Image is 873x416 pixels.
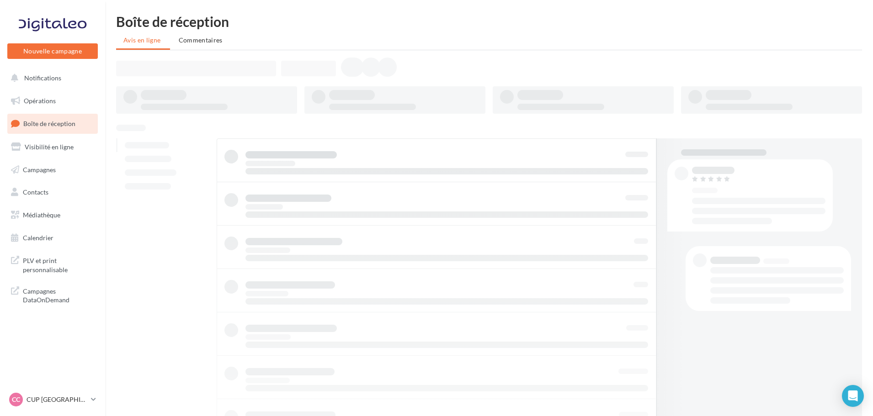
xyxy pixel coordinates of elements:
[7,391,98,408] a: CC CUP [GEOGRAPHIC_DATA]
[116,15,862,28] div: Boîte de réception
[7,43,98,59] button: Nouvelle campagne
[23,211,60,219] span: Médiathèque
[5,251,100,278] a: PLV et print personnalisable
[5,160,100,179] a: Campagnes
[5,281,100,308] a: Campagnes DataOnDemand
[24,74,61,82] span: Notifications
[23,254,94,274] span: PLV et print personnalisable
[27,395,87,404] p: CUP [GEOGRAPHIC_DATA]
[12,395,20,404] span: CC
[24,97,56,105] span: Opérations
[5,91,100,111] a: Opérations
[5,228,100,247] a: Calendrier
[25,143,74,151] span: Visibilité en ligne
[23,234,53,242] span: Calendrier
[842,385,864,407] div: Open Intercom Messenger
[5,68,96,88] button: Notifications
[23,188,48,196] span: Contacts
[5,183,100,202] a: Contacts
[23,120,75,127] span: Boîte de réception
[5,205,100,225] a: Médiathèque
[23,165,56,173] span: Campagnes
[5,114,100,133] a: Boîte de réception
[179,36,223,44] span: Commentaires
[23,285,94,305] span: Campagnes DataOnDemand
[5,137,100,157] a: Visibilité en ligne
